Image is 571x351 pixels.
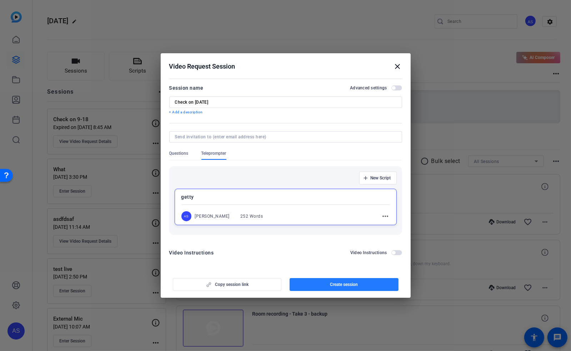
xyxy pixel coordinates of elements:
[350,250,387,256] h2: Video Instructions
[175,134,394,140] input: Send invitation to (enter email address here)
[371,175,391,181] span: New Script
[201,150,226,156] span: Teleprompter
[359,172,397,184] button: New Script
[169,109,402,115] p: + Add a description
[240,213,263,219] div: 252 Words
[169,84,204,92] div: Session name
[175,99,396,105] input: Enter Session Name
[169,62,402,71] div: Video Request Session
[381,212,390,221] mat-icon: more_horiz
[350,85,387,91] h2: Advanced settings
[169,150,189,156] span: Questions
[181,211,191,221] div: AS
[169,248,214,257] div: Video Instructions
[195,213,230,219] div: [PERSON_NAME]
[394,62,402,71] mat-icon: close
[330,282,358,287] span: Create session
[290,278,399,291] button: Create session
[181,193,390,201] p: getty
